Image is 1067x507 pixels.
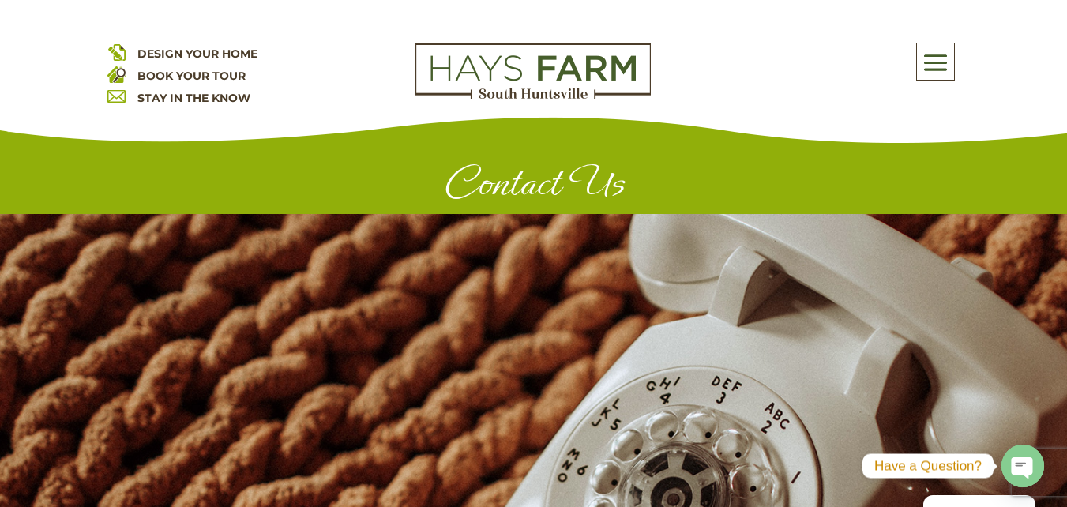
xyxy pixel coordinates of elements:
[137,91,250,105] a: STAY IN THE KNOW
[137,69,246,83] a: BOOK YOUR TOUR
[107,160,960,214] h1: Contact Us
[107,65,126,83] img: book your home tour
[415,43,651,100] img: Logo
[415,88,651,103] a: hays farm homes huntsville development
